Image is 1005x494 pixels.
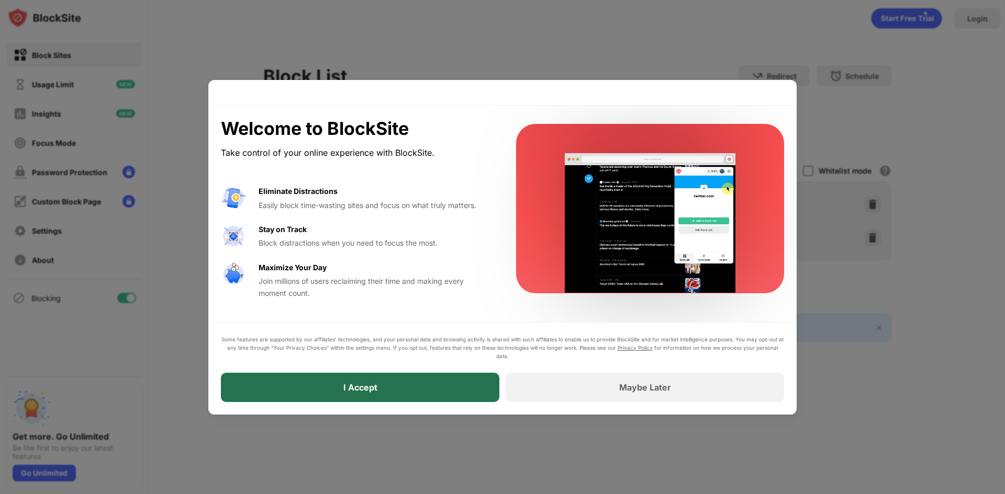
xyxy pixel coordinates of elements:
[221,262,246,287] img: value-safe-time.svg
[343,382,377,393] div: I Accept
[221,186,246,211] img: value-avoid-distractions.svg
[259,200,491,211] div: Easily block time-wasting sites and focus on what truly matters.
[221,118,491,140] div: Welcome to BlockSite
[221,145,491,160] div: Take control of your online experience with BlockSite.
[259,262,327,273] div: Maximize Your Day
[259,224,307,235] div: Stay on Track
[259,186,338,197] div: Eliminate Distractions
[259,275,491,299] div: Join millions of users reclaiming their time and making every moment count.
[618,344,653,351] a: Privacy Policy
[221,335,784,360] div: Some features are supported by our affiliates’ technologies, and your personal data and browsing ...
[259,237,491,249] div: Block distractions when you need to focus the most.
[221,224,246,249] img: value-focus.svg
[619,382,671,393] div: Maybe Later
